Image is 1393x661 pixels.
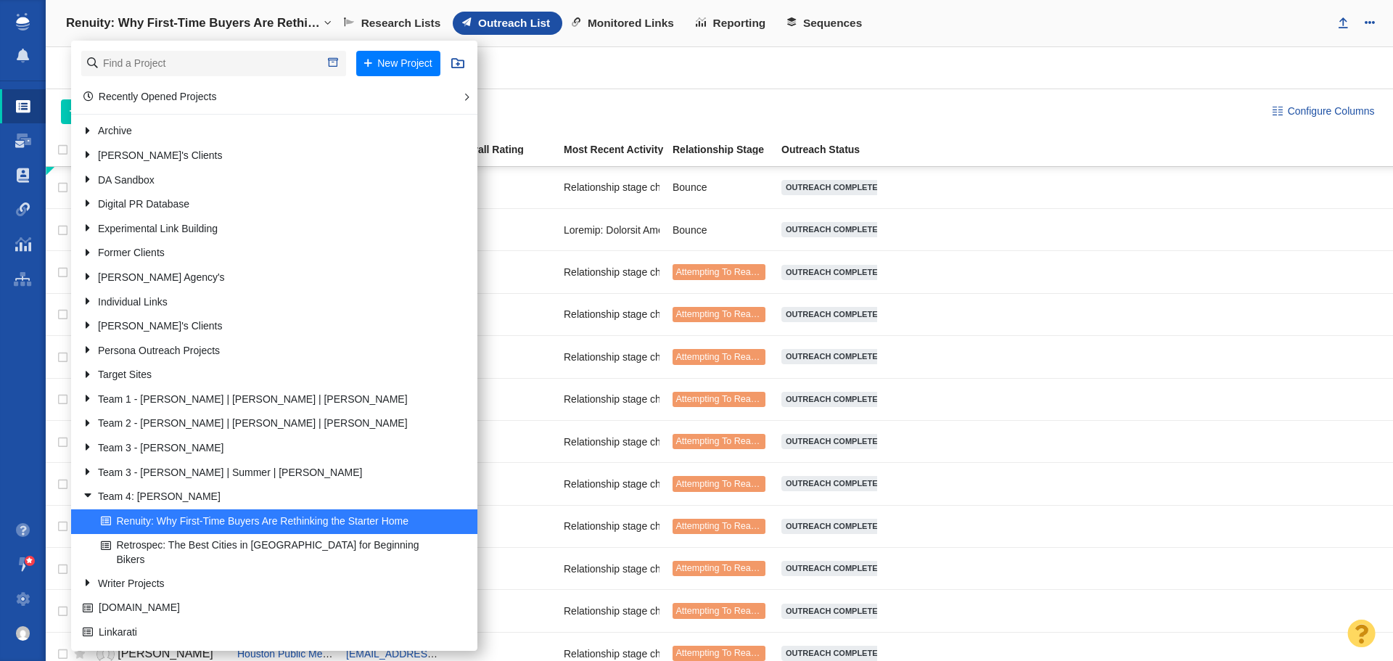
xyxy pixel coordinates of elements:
[803,17,862,30] span: Sequences
[675,479,794,489] span: Attempting To Reach (2 tries)
[564,435,853,448] span: Relationship stage changed to: Attempting To Reach, 2 Attempts
[81,51,346,76] input: Find a Project
[78,194,448,216] a: Digital PR Database
[78,486,448,509] a: Team 4: [PERSON_NAME]
[78,242,448,265] a: Former Clients
[666,590,775,632] td: Attempting To Reach (2 tries)
[713,17,766,30] span: Reporting
[66,16,320,30] h4: Renuity: Why First-Time Buyers Are Rethinking the Starter Home
[78,437,448,459] a: Team 3 - [PERSON_NAME]
[673,144,780,155] div: Relationship Stage
[666,208,775,250] td: Bounce
[666,336,775,378] td: Attempting To Reach (2 tries)
[79,621,448,644] a: Linkarati
[16,626,30,641] img: 6a5e3945ebbb48ba90f02ffc6c7ec16f
[118,647,213,660] span: [PERSON_NAME]
[1264,99,1383,124] button: Configure Columns
[675,267,794,277] span: Attempting To Reach (2 tries)
[564,647,853,660] span: Relationship stage changed to: Attempting To Reach, 2 Attempts
[666,378,775,420] td: Attempting To Reach (2 tries)
[564,520,853,533] span: Relationship stage changed to: Attempting To Reach, 2 Attempts
[334,12,453,35] a: Research Lists
[666,251,775,293] td: Attempting To Reach (2 tries)
[61,99,156,124] button: Add People
[346,648,518,660] a: [EMAIL_ADDRESS][DOMAIN_NAME]
[97,510,448,533] a: Renuity: Why First-Time Buyers Are Rethinking the Starter Home
[564,350,853,364] span: Relationship stage changed to: Attempting To Reach, 2 Attempts
[564,266,853,279] span: Relationship stage changed to: Attempting To Reach, 2 Attempts
[666,167,775,209] td: Bounce
[564,144,671,155] div: Most Recent Activity
[78,144,448,167] a: [PERSON_NAME]'s Clients
[78,413,448,435] a: Team 2 - [PERSON_NAME] | [PERSON_NAME] | [PERSON_NAME]
[564,181,741,194] span: Relationship stage changed to: Bounce
[478,17,550,30] span: Outreach List
[564,393,853,406] span: Relationship stage changed to: Attempting To Reach, 2 Attempts
[673,223,707,237] span: Bounce
[778,12,874,35] a: Sequences
[361,17,441,30] span: Research Lists
[78,266,448,289] a: [PERSON_NAME] Agency's
[83,91,217,102] a: Recently Opened Projects
[78,572,448,595] a: Writer Projects
[675,563,794,573] span: Attempting To Reach (2 tries)
[78,461,448,484] a: Team 3 - [PERSON_NAME] | Summer | [PERSON_NAME]
[675,648,794,658] span: Attempting To Reach (2 tries)
[78,169,448,192] a: DA Sandbox
[675,436,794,446] span: Attempting To Reach (2 tries)
[78,291,448,313] a: Individual Links
[675,352,794,362] span: Attempting To Reach (2 tries)
[564,604,853,617] span: Relationship stage changed to: Attempting To Reach, 2 Attempts
[16,13,29,30] img: buzzstream_logo_iconsimple.png
[78,364,448,387] a: Target Sites
[588,17,674,30] span: Monitored Links
[78,316,448,338] a: [PERSON_NAME]'s Clients
[675,309,794,319] span: Attempting To Reach (2 tries)
[673,181,707,194] span: Bounce
[666,293,775,335] td: Attempting To Reach (2 tries)
[675,521,794,531] span: Attempting To Reach (2 tries)
[79,597,448,620] a: [DOMAIN_NAME]
[686,12,778,35] a: Reporting
[562,12,686,35] a: Monitored Links
[97,535,448,571] a: Retrospec: The Best Cities in [GEOGRAPHIC_DATA] for Beginning Bikers
[673,144,780,157] a: Relationship Stage
[781,144,889,155] div: Outreach Status
[455,144,562,155] div: Overall Rating
[564,562,853,575] span: Relationship stage changed to: Attempting To Reach, 2 Attempts
[78,218,448,240] a: Experimental Link Building
[453,12,562,35] a: Outreach List
[78,388,448,411] a: Team 1 - [PERSON_NAME] | [PERSON_NAME] | [PERSON_NAME]
[61,51,176,84] div: Websites
[78,120,448,143] a: Archive
[78,340,448,362] a: Persona Outreach Projects
[666,505,775,547] td: Attempting To Reach (2 tries)
[1288,104,1375,119] span: Configure Columns
[666,548,775,590] td: Attempting To Reach (2 tries)
[666,463,775,505] td: Attempting To Reach (2 tries)
[564,477,853,490] span: Relationship stage changed to: Attempting To Reach, 2 Attempts
[237,648,336,660] a: Houston Public Media
[675,606,794,616] span: Attempting To Reach (2 tries)
[666,420,775,462] td: Attempting To Reach (2 tries)
[356,51,440,76] button: New Project
[455,144,562,157] a: Overall Rating
[675,394,794,404] span: Attempting To Reach (2 tries)
[564,308,853,321] span: Relationship stage changed to: Attempting To Reach, 2 Attempts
